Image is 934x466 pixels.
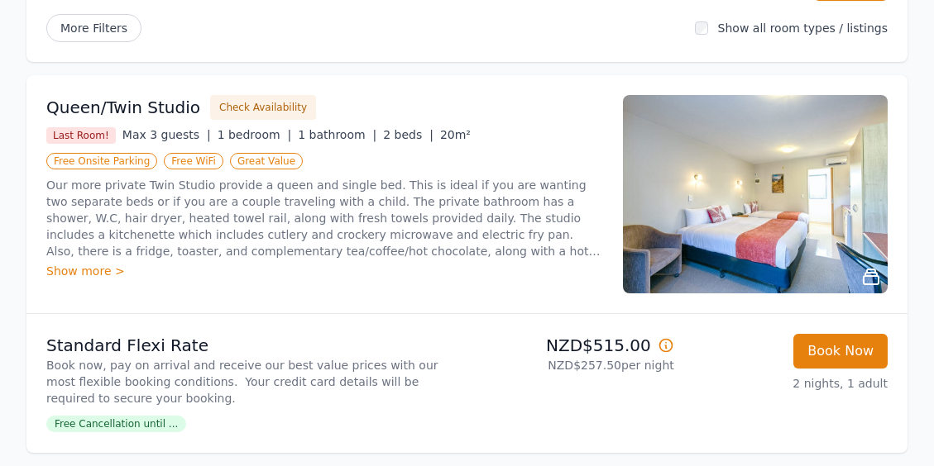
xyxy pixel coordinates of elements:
span: Free WiFi [164,153,223,169]
span: 1 bedroom | [218,128,292,141]
span: Great Value [230,153,303,169]
p: Book now, pay on arrival and receive our best value prices with our most flexible booking conditi... [46,357,461,407]
button: Check Availability [210,95,316,120]
span: Max 3 guests | [122,128,211,141]
span: More Filters [46,14,141,42]
span: Last Room! [46,127,116,144]
div: Show more > [46,263,603,279]
p: 2 nights, 1 adult [687,375,888,392]
p: NZD$257.50 per night [474,357,674,373]
span: 2 beds | [383,128,433,141]
label: Show all room types / listings [718,21,888,35]
h3: Queen/Twin Studio [46,96,200,119]
button: Book Now [793,334,888,369]
span: 1 bathroom | [298,128,376,141]
p: NZD$515.00 [474,334,674,357]
span: Free Cancellation until ... [46,416,186,432]
span: Free Onsite Parking [46,153,157,169]
p: Standard Flexi Rate [46,334,461,357]
p: Our more private Twin Studio provide a queen and single bed. This is ideal if you are wanting two... [46,177,603,259]
span: 20m² [440,128,471,141]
